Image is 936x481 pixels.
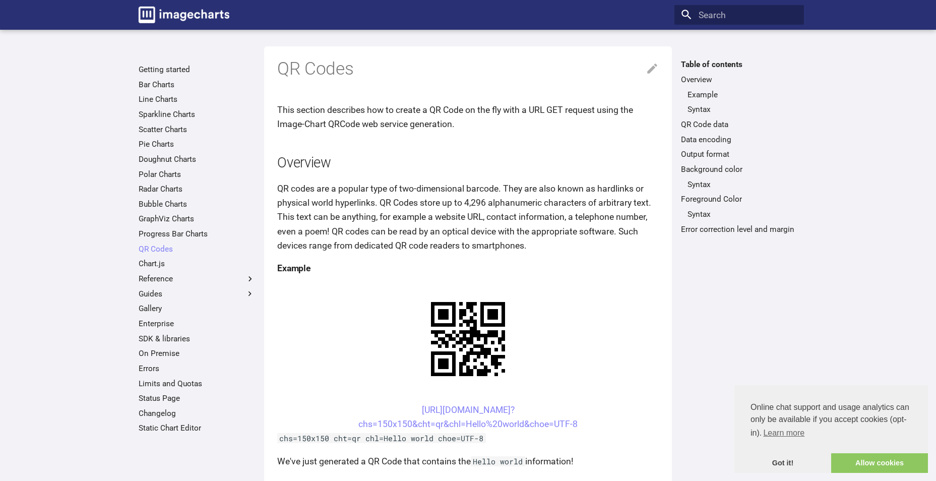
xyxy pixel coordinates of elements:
a: [URL][DOMAIN_NAME]?chs=150x150&cht=qr&chl=Hello%20world&choe=UTF-8 [358,405,578,429]
h1: QR Codes [277,57,659,81]
a: Radar Charts [139,184,255,194]
h4: Example [277,261,659,275]
code: chs=150x150 cht=qr chl=Hello world choe=UTF-8 [277,433,486,443]
code: Hello world [471,456,525,466]
label: Table of contents [674,59,804,70]
a: Static Chart Editor [139,423,255,433]
a: Syntax [688,179,797,190]
a: Overview [681,75,797,85]
a: SDK & libraries [139,334,255,344]
div: cookieconsent [734,385,928,473]
a: QR Codes [139,244,255,254]
a: Limits and Quotas [139,379,255,389]
a: Syntax [688,104,797,114]
a: Doughnut Charts [139,154,255,164]
label: Reference [139,274,255,284]
a: GraphViz Charts [139,214,255,224]
img: logo [139,7,229,23]
a: Chart.js [139,259,255,269]
a: Errors [139,364,255,374]
a: Output format [681,149,797,159]
a: Line Charts [139,94,255,104]
span: Online chat support and usage analytics can only be available if you accept cookies (opt-in). [751,401,912,441]
a: Image-Charts documentation [134,2,234,27]
input: Search [674,5,804,25]
a: Pie Charts [139,139,255,149]
nav: Foreground Color [681,209,797,219]
nav: Table of contents [674,59,804,234]
a: Background color [681,164,797,174]
img: chart [413,284,523,394]
p: This section describes how to create a QR Code on the fly with a URL GET request using the Image-... [277,103,659,131]
a: dismiss cookie message [734,453,831,473]
a: QR Code data [681,119,797,130]
a: allow cookies [831,453,928,473]
a: Foreground Color [681,194,797,204]
nav: Background color [681,179,797,190]
a: Scatter Charts [139,125,255,135]
nav: Overview [681,90,797,115]
a: learn more about cookies [762,426,806,441]
a: Polar Charts [139,169,255,179]
a: Getting started [139,65,255,75]
a: Example [688,90,797,100]
label: Guides [139,289,255,299]
p: QR codes are a popular type of two-dimensional barcode. They are also known as hardlinks or physi... [277,182,659,253]
a: Bar Charts [139,80,255,90]
a: Changelog [139,408,255,418]
a: Status Page [139,393,255,403]
a: Gallery [139,304,255,314]
a: On Premise [139,348,255,358]
h2: Overview [277,153,659,173]
p: We've just generated a QR Code that contains the information! [277,454,659,468]
a: Progress Bar Charts [139,229,255,239]
a: Syntax [688,209,797,219]
a: Data encoding [681,135,797,145]
a: Error correction level and margin [681,224,797,234]
a: Bubble Charts [139,199,255,209]
a: Sparkline Charts [139,109,255,119]
a: Enterprise [139,319,255,329]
